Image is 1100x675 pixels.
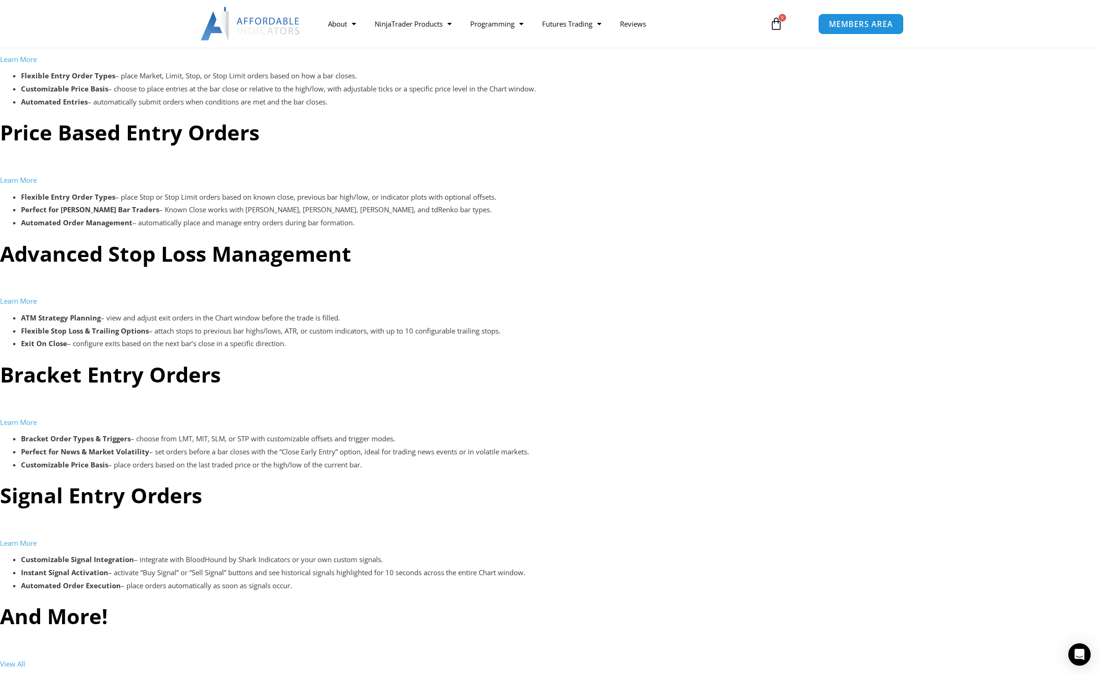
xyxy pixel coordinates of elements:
strong: Flexible Entry Order Types [21,71,115,80]
strong: Automated Order Management [21,218,132,227]
strong: Instant Signal Activation [21,568,108,577]
li: – integrate with BloodHound by Shark Indicators or your own custom signals. [21,553,1100,566]
a: Futures Trading [533,13,611,35]
a: Reviews [611,13,655,35]
span: MEMBERS AREA [828,20,892,28]
strong: Flexible Stop Loss & Trailing Options [21,326,149,335]
li: – place orders based on the last traded price or the high/low of the current bar. [21,459,1100,472]
li: – automatically submit orders when conditions are met and the bar closes. [21,96,1100,109]
a: MEMBERS AREA [818,13,903,34]
strong: Bracket Order Types & Triggers [21,434,131,443]
img: LogoAI | Affordable Indicators – NinjaTrader [201,7,301,41]
li: – automatically place and manage entry orders during bar formation. [21,216,1100,230]
li: – choose to place entries at the bar close or relative to the high/low, with adjustable ticks or ... [21,83,1100,96]
li: – activate “Buy Signal” or “Sell Signal” buttons and see historical signals highlighted for 10 se... [21,566,1100,579]
a: About [319,13,365,35]
strong: Automated Order Execution [21,581,121,590]
nav: Menu [319,13,759,35]
strong: ATM Strategy Planning [21,313,101,322]
strong: Customizable Signal Integration [21,555,134,564]
strong: Perfect for [PERSON_NAME] Bar Traders [21,205,159,214]
li: – place Market, Limit, Stop, or Stop Limit orders based on how a bar closes. [21,70,1100,83]
a: 0 [756,10,797,37]
strong: Automated Entries [21,97,88,106]
li: – place orders automatically as soon as signals occur. [21,579,1100,592]
li: – set orders before a bar closes with the “Close Early Entry” option, ideal for trading news even... [21,445,1100,459]
a: NinjaTrader Products [365,13,461,35]
span: 0 [779,14,786,21]
li: – choose from LMT, MIT, SLM, or STP with customizable offsets and trigger modes. [21,432,1100,445]
strong: Customizable Price Basis [21,84,108,93]
li: – configure exits based on the next bar’s close in a specific direction. [21,337,1100,350]
li: – attach stops to previous bar highs/lows, ATR, or custom indicators, with up to 10 configurable ... [21,325,1100,338]
a: Programming [461,13,533,35]
li: – place Stop or Stop Limit orders based on known close, previous bar high/low, or indicator plots... [21,191,1100,204]
strong: Perfect for News & Market Volatility [21,447,149,456]
strong: Exit On Close [21,339,67,348]
li: – view and adjust exit orders in the Chart window before the trade is filled. [21,312,1100,325]
li: – Known Close works with [PERSON_NAME], [PERSON_NAME], [PERSON_NAME], and tdRenko bar types. [21,203,1100,216]
div: Open Intercom Messenger [1068,643,1091,666]
strong: Customizable Price Basis [21,460,108,469]
strong: Flexible Entry Order Types [21,192,115,202]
